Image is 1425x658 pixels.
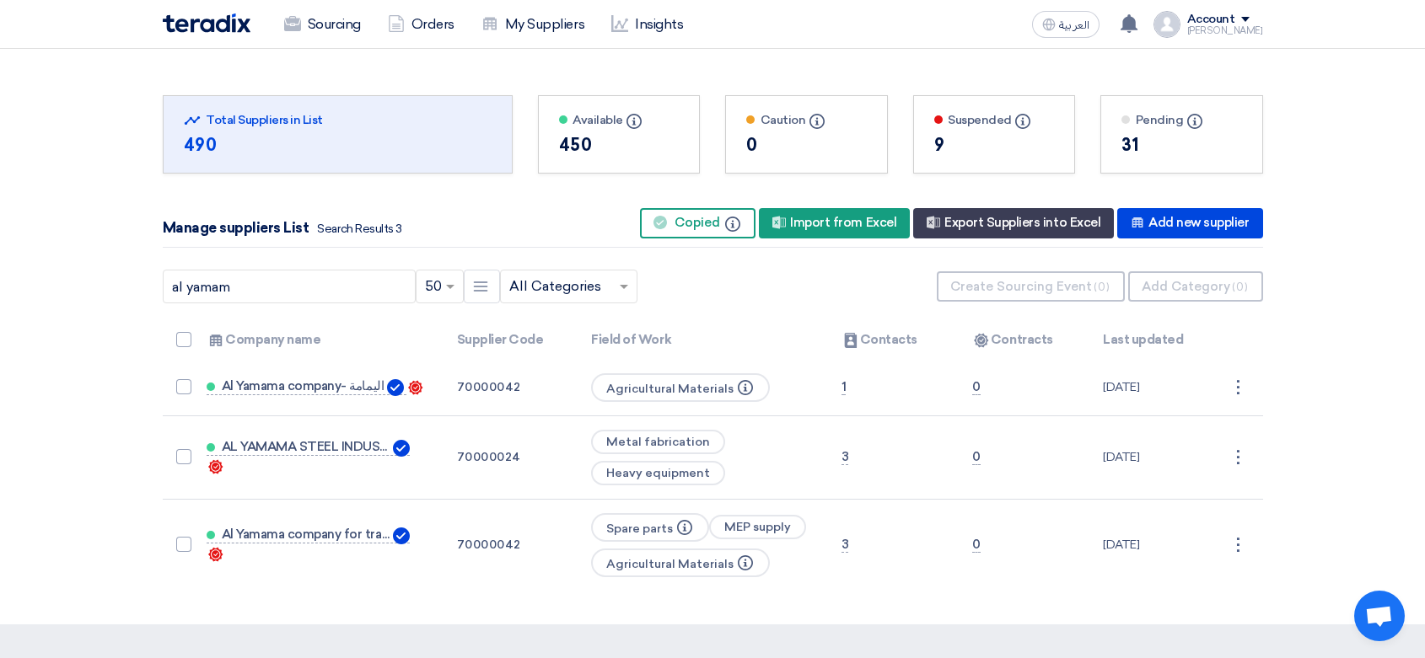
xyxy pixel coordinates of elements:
span: 0 [972,379,981,395]
th: Last updated [1089,320,1224,360]
a: Orders [374,6,468,43]
span: Al Yamama company- اليمامة [222,379,384,393]
span: 0 [972,537,981,553]
span: MEP supply [709,515,806,539]
div: 0 [746,132,867,158]
div: 9 [934,132,1055,158]
span: Heavy equipment [591,461,725,485]
div: Available [559,111,680,129]
td: 70000042 [444,499,578,591]
div: ⋮ [1224,374,1251,401]
span: Agricultural Materials [591,548,770,577]
span: 50 [425,276,442,297]
a: Open chat [1354,591,1405,641]
div: Export Suppliers into Excel [913,208,1114,238]
a: My Suppliers [468,6,598,43]
td: [DATE] [1089,499,1224,591]
button: Add Category(0) [1128,271,1263,302]
img: profile_test.png [1153,11,1180,38]
button: العربية [1032,11,1100,38]
a: AL YAMAMA STEEL INDUSTRIES & ELECTR Verified Account [207,440,410,456]
img: Teradix logo [163,13,250,33]
img: Verified Account [393,527,410,544]
div: ⋮ [1224,532,1251,559]
div: Manage suppliers List [163,217,402,239]
span: Search Results 3 [317,222,401,236]
div: [PERSON_NAME] [1187,26,1263,35]
td: [DATE] [1089,415,1224,499]
th: Field of Work [578,320,828,360]
button: Create Sourcing Event(0) [937,271,1125,302]
div: Pending [1121,111,1242,129]
span: Metal fabrication [591,430,725,454]
span: Agricultural Materials [591,373,770,402]
span: 3 [842,449,849,465]
div: ⋮ [1224,444,1251,471]
span: Copied [675,215,720,230]
input: Search in list... [163,270,416,303]
div: 490 [184,132,492,158]
div: 31 [1121,132,1242,158]
th: Supplier Code [444,320,578,360]
img: Verified Account [387,379,404,396]
span: 0 [972,449,981,465]
div: Caution [746,111,867,129]
td: [DATE] [1089,360,1224,416]
span: Al Yamama company for trading [222,527,390,541]
span: AL YAMAMA STEEL INDUSTRIES & ELECTR [222,440,390,453]
th: Contracts [959,320,1089,360]
div: Add new supplier [1117,208,1262,238]
a: Insights [598,6,696,43]
div: Total Suppliers in List [184,111,492,129]
span: Spare parts [591,513,709,542]
th: Contacts [828,320,959,360]
div: 450 [559,132,680,158]
span: (0) [1232,281,1248,293]
td: 70000024 [444,415,578,499]
a: Al Yamama company- اليمامة Verified Account [207,379,406,395]
span: 3 [842,537,849,553]
img: Verified Account [393,440,410,457]
td: 70000042 [444,360,578,416]
span: العربية [1059,19,1089,31]
a: Sourcing [271,6,374,43]
div: Account [1187,13,1235,27]
span: 1 [842,379,847,395]
th: Company name [193,320,444,360]
span: (0) [1094,281,1110,293]
a: Al Yamama company for trading Verified Account [207,527,410,543]
div: Suspended [934,111,1055,129]
div: Import from Excel [759,208,910,238]
button: Copied [640,208,756,238]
